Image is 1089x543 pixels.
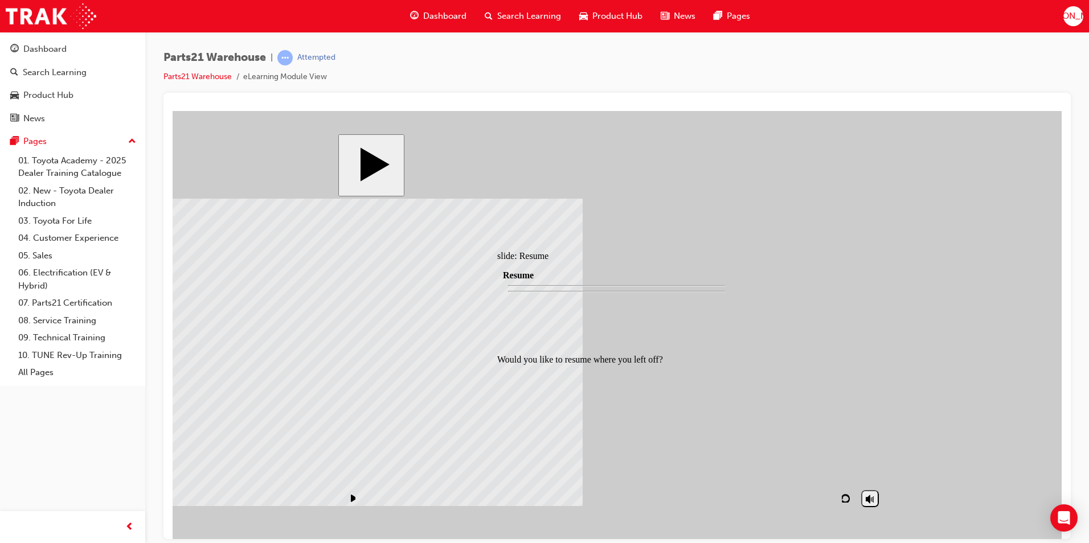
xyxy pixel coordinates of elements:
[5,39,141,60] a: Dashboard
[163,72,232,81] a: Parts21 Warehouse
[23,89,73,102] div: Product Hub
[325,244,564,254] p: Would you like to resume where you left off?
[163,51,266,64] span: Parts21 Warehouse
[497,10,561,23] span: Search Learning
[5,36,141,131] button: DashboardSearch LearningProduct HubNews
[325,140,564,150] div: slide: Resume
[14,329,141,347] a: 09. Technical Training
[14,182,141,212] a: 02. New - Toyota Dealer Induction
[14,264,141,294] a: 06. Electrification (EV & Hybrid)
[5,131,141,152] button: Pages
[705,5,759,28] a: pages-iconPages
[14,364,141,381] a: All Pages
[14,152,141,182] a: 01. Toyota Academy - 2025 Dealer Training Catalogue
[14,294,141,312] a: 07. Parts21 Certification
[14,212,141,230] a: 03. Toyota For Life
[674,10,695,23] span: News
[10,114,19,124] span: news-icon
[23,66,87,79] div: Search Learning
[5,108,141,129] a: News
[128,134,136,149] span: up-icon
[1050,504,1078,532] div: Open Intercom Messenger
[592,10,642,23] span: Product Hub
[423,10,466,23] span: Dashboard
[14,347,141,364] a: 10. TUNE Rev-Up Training
[401,5,476,28] a: guage-iconDashboard
[23,112,45,125] div: News
[5,85,141,106] a: Product Hub
[1063,6,1083,26] button: [PERSON_NAME]
[125,520,134,534] span: prev-icon
[5,62,141,83] a: Search Learning
[6,3,96,29] img: Trak
[10,90,19,101] span: car-icon
[485,9,493,23] span: search-icon
[661,9,669,23] span: news-icon
[727,10,750,23] span: Pages
[10,137,19,147] span: pages-icon
[14,312,141,330] a: 08. Service Training
[570,5,652,28] a: car-iconProduct Hub
[714,9,722,23] span: pages-icon
[410,9,419,23] span: guage-icon
[579,9,588,23] span: car-icon
[14,229,141,247] a: 04. Customer Experience
[10,68,18,78] span: search-icon
[243,71,327,84] li: eLearning Module View
[277,50,293,65] span: learningRecordVerb_ATTEMPT-icon
[330,159,361,169] span: Resume
[652,5,705,28] a: news-iconNews
[14,247,141,265] a: 05. Sales
[10,44,19,55] span: guage-icon
[23,43,67,56] div: Dashboard
[271,51,273,64] span: |
[297,52,335,63] div: Attempted
[23,135,47,148] div: Pages
[476,5,570,28] a: search-iconSearch Learning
